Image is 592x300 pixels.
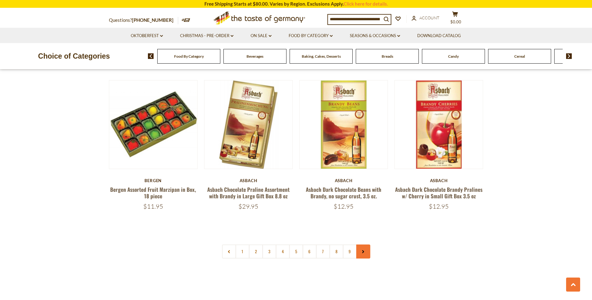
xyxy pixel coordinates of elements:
[446,11,465,27] button: $0.00
[299,178,388,183] div: Asbach
[419,15,439,20] span: Account
[109,178,198,183] div: Bergen
[300,80,388,169] img: Asbach Dark Chocolate Beans with Brandy, no sugar crust, 3.5 oz.
[109,16,178,24] p: Questions?
[262,244,276,259] a: 3
[289,32,333,39] a: Food By Category
[247,54,263,59] a: Beverages
[251,32,272,39] a: On Sale
[235,244,249,259] a: 1
[329,244,343,259] a: 8
[143,202,163,210] span: $11.95
[110,186,196,200] a: Bergen Assorted Fruit Marzipan in Box, 18 piece
[148,53,154,59] img: previous arrow
[109,80,198,169] img: Bergen Assorted Fruit Marzipan in Box, 18 piece
[334,202,354,210] span: $12.95
[382,54,393,59] a: Breads
[249,244,263,259] a: 2
[238,202,258,210] span: $29.95
[316,244,330,259] a: 7
[350,32,400,39] a: Seasons & Occasions
[289,244,303,259] a: 5
[131,32,163,39] a: Oktoberfest
[132,17,174,23] a: [PHONE_NUMBER]
[180,32,233,39] a: Christmas - PRE-ORDER
[514,54,525,59] a: Cereal
[395,80,483,169] img: Asbach Dark Chocolate Brandy Pralines w/ Cherry in Small Gift Box 3.5 oz
[174,54,204,59] a: Food By Category
[302,244,316,259] a: 6
[448,54,459,59] a: Candy
[306,186,381,200] a: Asbach Dark Chocolate Beans with Brandy, no sugar crust, 3.5 oz.
[302,54,341,59] a: Baking, Cakes, Desserts
[207,186,290,200] a: Asbach Chocolate Praline Assortment with Brandy in Large Gift Box 8.8 oz
[429,202,449,210] span: $12.95
[344,1,388,7] a: Click here for details.
[566,53,572,59] img: next arrow
[204,178,293,183] div: Asbach
[276,244,290,259] a: 4
[412,15,439,22] a: Account
[450,19,461,24] span: $0.00
[343,244,357,259] a: 9
[417,32,461,39] a: Download Catalog
[395,186,482,200] a: Asbach Dark Chocolate Brandy Pralines w/ Cherry in Small Gift Box 3.5 oz
[394,178,483,183] div: Asbach
[204,80,293,169] img: Asbach Chocolate Praline Assortment with Brandy in Large Gift Box 8.8 oz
